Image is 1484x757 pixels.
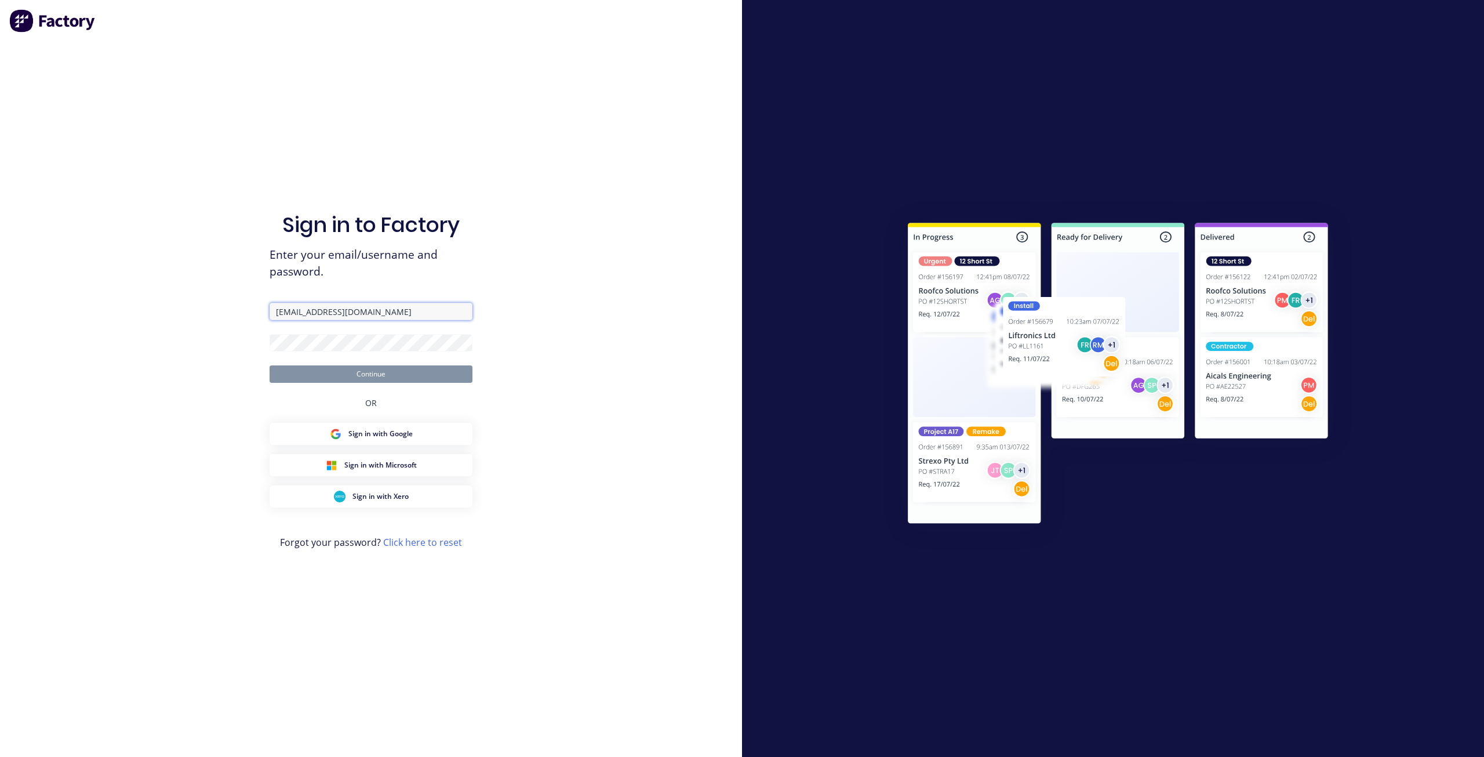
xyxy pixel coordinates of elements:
img: Xero Sign in [334,491,345,502]
span: Sign in with Xero [352,491,409,502]
img: Sign in [882,200,1354,551]
img: Factory [9,9,96,32]
button: Xero Sign inSign in with Xero [270,486,472,508]
input: Email/Username [270,303,472,320]
span: Enter your email/username and password. [270,247,472,280]
button: Google Sign inSign in with Google [270,423,472,445]
span: Sign in with Microsoft [344,460,417,470]
div: OR [365,383,377,423]
button: Microsoft Sign inSign in with Microsoft [270,454,472,476]
a: Click here to reset [383,536,462,549]
h1: Sign in to Factory [282,212,460,237]
span: Sign in with Google [348,429,413,439]
img: Microsoft Sign in [326,459,337,471]
img: Google Sign in [330,428,341,440]
span: Forgot your password? [280,535,462,549]
button: Continue [270,365,472,383]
